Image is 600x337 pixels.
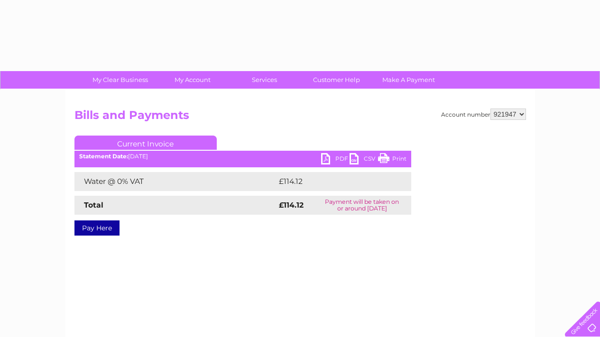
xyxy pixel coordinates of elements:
h2: Bills and Payments [74,109,526,127]
td: Water @ 0% VAT [74,172,277,191]
strong: £114.12 [279,200,304,209]
td: Payment will be taken on or around [DATE] [313,196,411,215]
a: Current Invoice [74,136,217,150]
a: PDF [321,153,350,167]
div: [DATE] [74,153,411,160]
b: Statement Date: [79,153,128,160]
a: Customer Help [297,71,376,89]
strong: Total [84,200,103,209]
a: CSV [350,153,378,167]
a: Print [378,153,406,167]
a: My Account [153,71,231,89]
div: Account number [441,109,526,120]
a: My Clear Business [81,71,159,89]
a: Services [225,71,304,89]
a: Make A Payment [369,71,448,89]
a: Pay Here [74,220,120,236]
td: £114.12 [277,172,392,191]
